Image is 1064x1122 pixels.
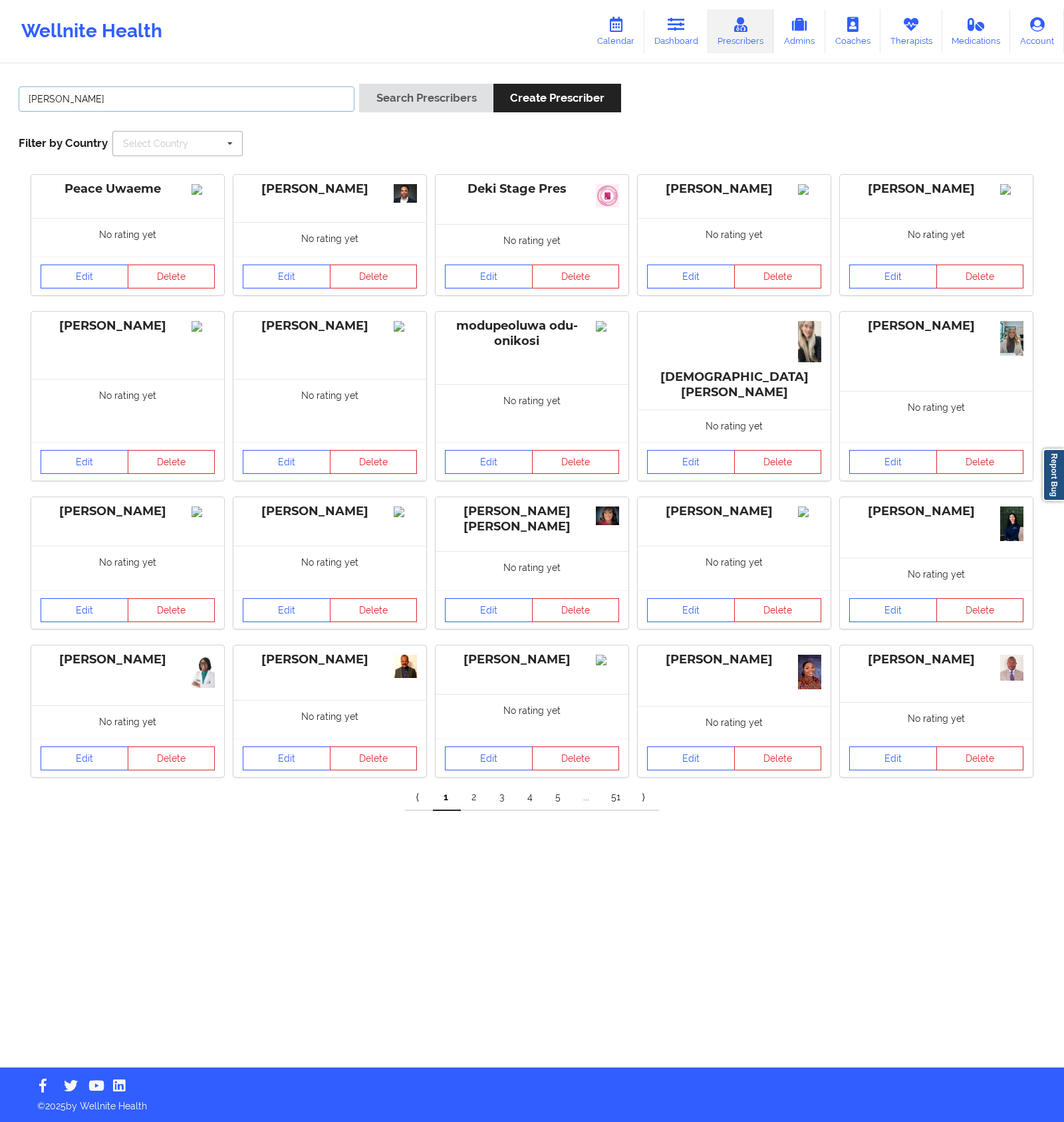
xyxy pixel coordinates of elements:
div: [PERSON_NAME] [243,181,417,197]
div: No rating yet [638,218,831,257]
div: [PERSON_NAME] [647,181,821,197]
img: Image%2Fplaceholer-image.png [596,321,619,332]
a: Edit [849,450,937,474]
a: Account [1010,9,1064,53]
a: Calendar [587,9,644,53]
div: No rating yet [840,558,1033,590]
div: No rating yet [436,551,628,591]
a: Dashboard [644,9,708,53]
button: Delete [128,746,215,770]
img: 60c260a9-df35-4081-a512-6c535907ed8d_IMG_5227.JPG [192,655,215,688]
div: [PERSON_NAME] [243,652,417,667]
button: Search Prescribers [359,84,493,112]
a: Next item [631,784,659,811]
img: ee46b579-6dda-4ebc-84ff-89c25734b56f_Ragavan_Mahadevan29816-Edit-WEB_VERSION_Chris_Gillett_Housto... [394,184,417,203]
img: 779d2c39-9e74-4fea-ab17-60fdff0c2ef6_1000248918.jpg [1000,655,1023,681]
button: Delete [330,450,418,474]
a: 2 [461,784,489,811]
button: Delete [330,598,418,622]
div: [PERSON_NAME] [PERSON_NAME] [445,504,619,534]
a: Edit [445,598,533,622]
div: No rating yet [436,694,628,738]
button: Delete [936,265,1024,288]
button: Delete [936,746,1024,770]
p: © 2025 by Wellnite Health [28,1090,1036,1113]
img: 0c07b121-1ba3-44a2-b0e4-797886aa7ab8_DSC00870.jpg [1000,506,1023,541]
a: 1 [433,784,461,811]
button: Delete [330,265,418,288]
a: Edit [243,598,331,622]
div: [DEMOGRAPHIC_DATA][PERSON_NAME] [647,318,821,400]
a: 5 [545,784,573,811]
a: Admins [773,9,825,53]
a: Edit [243,746,331,770]
button: Delete [330,746,418,770]
button: Delete [734,598,822,622]
button: Delete [128,450,215,474]
a: Edit [647,265,735,288]
img: 9526670d-59d5-429f-943e-39a8e8292907_profile_pic.png [394,655,417,678]
div: No rating yet [840,218,1033,257]
div: [PERSON_NAME] [41,652,215,667]
div: No rating yet [840,702,1033,739]
div: [PERSON_NAME] [243,318,417,334]
img: Image%2Fplaceholer-image.png [394,506,417,517]
a: Edit [445,450,533,474]
a: 51 [600,784,631,811]
img: b771a42b-fc9e-4ceb-9ddb-fef474ab97c3_Vanessa_professional.01.15.2020.jpg [596,506,619,526]
div: Select Country [123,139,188,148]
a: Therapists [880,9,942,53]
a: Edit [647,746,735,770]
button: Delete [532,746,620,770]
img: 641d0911-00fb-4ca2-9c67-949d15c79eff_ [596,655,619,665]
button: Delete [128,265,215,288]
div: Pagination Navigation [405,784,659,811]
div: No rating yet [233,700,426,738]
button: Delete [532,265,620,288]
div: modupeoluwa odu-onikosi [445,318,619,349]
img: 0052e3ff-777b-4aca-b0e1-080d590c5aa1_IMG_7016.JPG [798,321,821,362]
a: Edit [41,746,128,770]
button: Delete [532,450,620,474]
div: Peace Uwaeme [41,181,215,197]
a: Edit [243,450,331,474]
a: Edit [243,265,331,288]
div: [PERSON_NAME] [243,504,417,519]
img: Image%2Fplaceholer-image.png [798,506,821,517]
img: Image%2Fplaceholer-image.png [192,184,215,195]
a: ... [573,784,600,811]
input: Search Keywords [19,86,354,112]
img: 1c792011-999c-4d7e-ad36-5ebe1895017e_IMG_1805.jpeg [798,655,821,690]
div: No rating yet [233,546,426,590]
button: Delete [936,598,1024,622]
div: No rating yet [638,409,831,442]
a: Edit [647,598,735,622]
img: Image%2Fplaceholer-image.png [192,506,215,517]
div: [PERSON_NAME] [849,504,1023,519]
img: Image%2Fplaceholer-image.png [394,321,417,332]
button: Delete [936,450,1024,474]
img: 7794b820-3688-45ec-81e0-f9b79cbbaf67_IMG_9524.png [1000,321,1023,356]
a: 4 [517,784,545,811]
a: Prescribers [708,9,774,53]
div: [PERSON_NAME] [41,504,215,519]
div: No rating yet [840,391,1033,442]
a: Coaches [825,9,880,53]
div: [PERSON_NAME] [849,181,1023,197]
div: No rating yet [233,379,426,442]
div: No rating yet [31,379,224,442]
button: Delete [734,746,822,770]
div: [PERSON_NAME] [647,504,821,519]
div: No rating yet [31,546,224,590]
img: Image%2Fplaceholer-image.png [1000,184,1023,195]
div: No rating yet [31,218,224,257]
a: Edit [849,598,937,622]
div: [PERSON_NAME] [849,318,1023,334]
a: Edit [849,746,937,770]
img: Image%2Fplaceholer-image.png [798,184,821,195]
span: Filter by Country [19,136,108,150]
div: [PERSON_NAME] [849,652,1023,667]
div: No rating yet [233,222,426,257]
div: No rating yet [31,705,224,738]
div: No rating yet [436,384,628,443]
